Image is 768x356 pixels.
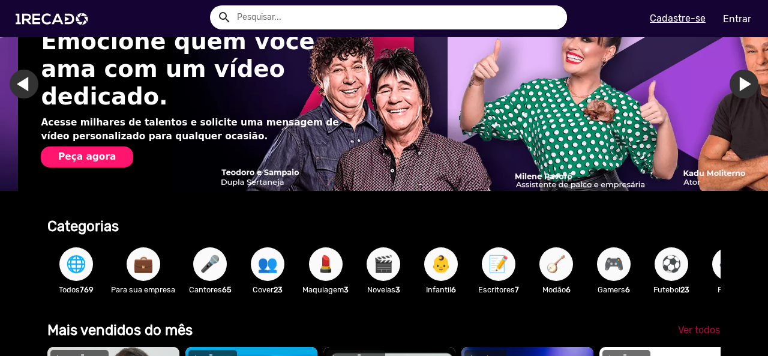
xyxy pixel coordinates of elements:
[228,5,567,29] input: Pesquisar...
[213,6,234,27] button: Example home icon
[316,247,336,281] span: 💄
[706,284,752,295] p: Funk
[418,284,464,295] p: Infantil
[451,285,456,294] b: 6
[424,247,458,281] button: 👶
[488,247,509,281] span: 📝
[546,247,566,281] span: 🪕
[66,247,86,281] span: 🌐
[661,247,682,281] span: ⚽
[41,28,348,110] h1: Emocione quem você ama com um vídeo dedicado.
[111,284,175,295] p: Para sua empresa
[482,247,515,281] button: 📝
[53,284,99,295] p: Todos
[217,10,232,25] mat-icon: Example home icon
[302,284,349,295] p: Maquiagem
[361,284,406,295] p: Novelas
[539,247,573,281] button: 🪕
[533,284,579,295] p: Modão
[712,247,746,281] button: 🎶
[655,247,688,281] button: ⚽
[251,247,284,281] button: 👥
[257,247,278,281] span: 👥
[566,285,571,294] b: 6
[187,284,233,295] p: Cantores
[133,247,154,281] span: 💼
[649,284,694,295] p: Futebol
[678,324,720,336] span: Ver todos
[650,13,706,24] u: Cadastre-se
[515,285,519,294] b: 7
[193,247,227,281] button: 🎤
[431,247,451,281] span: 👶
[200,247,220,281] span: 🎤
[591,284,637,295] p: Gamers
[59,247,93,281] button: 🌐
[41,116,348,143] p: Acesse milhares de talentos e solicite uma mensagem de vídeo personalizado para qualquer ocasião.
[597,247,631,281] button: 🎮
[222,285,232,294] b: 65
[604,247,624,281] span: 🎮
[373,247,394,281] span: 🎬
[344,285,349,294] b: 3
[28,70,56,98] a: Ir para o slide anterior
[719,247,739,281] span: 🎶
[274,285,283,294] b: 23
[680,285,689,294] b: 23
[395,285,400,294] b: 3
[41,146,133,168] button: Peça agora
[127,247,160,281] button: 💼
[367,247,400,281] button: 🎬
[47,322,193,339] b: Mais vendidos do mês
[309,247,343,281] button: 💄
[715,8,759,29] a: Entrar
[47,218,119,235] b: Categorias
[476,284,521,295] p: Escritores
[625,285,630,294] b: 6
[245,284,290,295] p: Cover
[80,285,94,294] b: 769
